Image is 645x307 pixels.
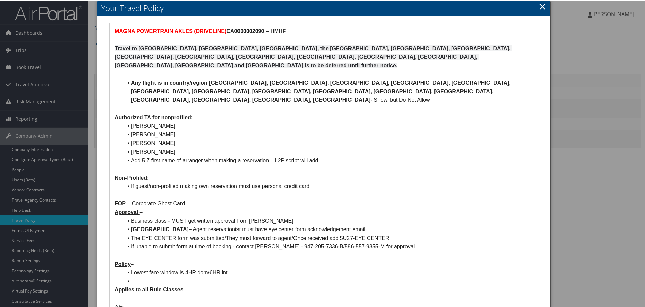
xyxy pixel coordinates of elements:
[115,207,533,216] p: –
[115,174,147,180] u: Non-Profiled
[131,79,512,102] strong: Any flight is in country/region [GEOGRAPHIC_DATA], [GEOGRAPHIC_DATA], [GEOGRAPHIC_DATA], [GEOGRAP...
[115,209,138,214] u: Approval
[123,147,533,156] li: [PERSON_NAME]
[123,268,533,276] li: Lowest fare window is 4HR dom/6HR intl
[123,78,533,104] li: - Show, but Do Not Allow
[123,121,533,130] li: [PERSON_NAME]
[115,286,184,292] u: Applies to all Rule Classes
[115,114,191,120] u: Authorized TA for nonprofiled
[115,174,149,180] strong: :
[123,156,533,164] li: Add 5.Z first name of arranger when making a reservation – L2P script will add
[123,233,533,242] li: The EYE CENTER form was submitted/They must forward to agent/Once received add 5U27-EYE CENTER
[115,260,134,266] strong: –
[123,138,533,147] li: [PERSON_NAME]
[115,198,533,207] p: – Corporate Ghost Card
[123,224,533,233] li: – Agent reservationist must have eye center form acknowledgement email
[123,181,533,190] li: If guest/non-profiled making own reservation must use personal credit card
[115,28,226,33] strong: MAGNA POWERTRAIN AXLES (DRIVELINE)
[115,200,126,206] u: FOP
[115,45,512,68] strong: Travel to [GEOGRAPHIC_DATA], [GEOGRAPHIC_DATA], [GEOGRAPHIC_DATA], the [GEOGRAPHIC_DATA], [GEOGRA...
[234,62,397,68] strong: and [GEOGRAPHIC_DATA] is to be deferred until further notice.
[226,28,286,33] strong: CA0000002090 – HMHF
[123,130,533,139] li: [PERSON_NAME]
[131,226,189,232] strong: [GEOGRAPHIC_DATA]
[115,114,193,120] strong: :
[123,242,533,250] li: If unable to submit form at time of booking - contact [PERSON_NAME] - 947-205-7336-B/586-557-9355...
[123,216,533,225] li: Business class - MUST get written approval from [PERSON_NAME]
[115,260,131,266] u: Policy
